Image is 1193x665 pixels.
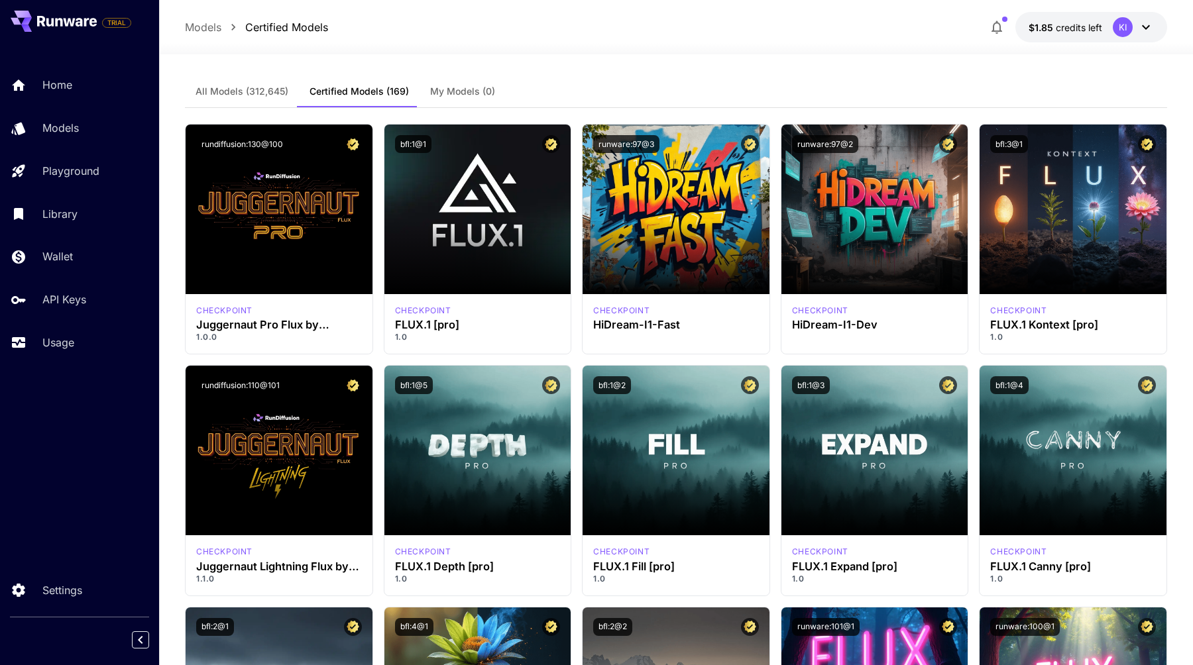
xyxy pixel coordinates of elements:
[741,376,759,394] button: Certified Model – Vetted for best performance and includes a commercial license.
[990,573,1156,585] p: 1.0
[344,376,362,394] button: Certified Model – Vetted for best performance and includes a commercial license.
[42,163,99,179] p: Playground
[990,135,1028,153] button: bfl:3@1
[102,15,131,30] span: Add your payment card to enable full platform functionality.
[196,560,362,573] h3: Juggernaut Lightning Flux by RunDiffusion
[593,305,650,317] div: HiDream Fast
[593,573,759,585] p: 1.0
[990,618,1060,636] button: runware:100@1
[990,305,1047,317] div: FLUX.1 Kontext [pro]
[593,560,759,573] h3: FLUX.1 Fill [pro]
[1113,17,1133,37] div: KI
[196,376,285,394] button: rundiffusion:110@101
[196,305,253,317] p: checkpoint
[542,376,560,394] button: Certified Model – Vetted for best performance and includes a commercial license.
[395,546,451,558] div: fluxpro
[395,573,561,585] p: 1.0
[990,305,1047,317] p: checkpoint
[185,19,328,35] nav: breadcrumb
[395,560,561,573] h3: FLUX.1 Depth [pro]
[593,546,650,558] div: fluxpro
[196,319,362,331] h3: Juggernaut Pro Flux by RunDiffusion
[42,120,79,136] p: Models
[990,376,1029,394] button: bfl:1@4
[792,319,958,331] h3: HiDream-I1-Dev
[593,546,650,558] p: checkpoint
[132,631,149,648] button: Collapse sidebar
[196,546,253,558] div: FLUX.1 D
[185,19,221,35] a: Models
[395,319,561,331] h3: FLUX.1 [pro]
[196,546,253,558] p: checkpoint
[142,628,159,652] div: Collapse sidebar
[196,305,253,317] div: FLUX.1 D
[196,85,288,97] span: All Models (312,645)
[395,618,433,636] button: bfl:4@1
[430,85,495,97] span: My Models (0)
[1029,22,1056,33] span: $1.85
[42,77,72,93] p: Home
[990,560,1156,573] h3: FLUX.1 Canny [pro]
[593,376,631,394] button: bfl:1@2
[593,618,632,636] button: bfl:2@2
[1138,135,1156,153] button: Certified Model – Vetted for best performance and includes a commercial license.
[310,85,409,97] span: Certified Models (169)
[1015,12,1167,42] button: $1.8526KI
[344,135,362,153] button: Certified Model – Vetted for best performance and includes a commercial license.
[196,573,362,585] p: 1.1.0
[196,618,234,636] button: bfl:2@1
[593,305,650,317] p: checkpoint
[196,135,288,153] button: rundiffusion:130@100
[990,546,1047,558] div: fluxpro
[939,376,957,394] button: Certified Model – Vetted for best performance and includes a commercial license.
[792,618,860,636] button: runware:101@1
[395,331,561,343] p: 1.0
[792,376,830,394] button: bfl:1@3
[42,334,74,350] p: Usage
[196,331,362,343] p: 1.0.0
[42,582,82,598] p: Settings
[990,331,1156,343] p: 1.0
[741,618,759,636] button: Certified Model – Vetted for best performance and includes a commercial license.
[245,19,328,35] a: Certified Models
[395,376,433,394] button: bfl:1@5
[395,135,431,153] button: bfl:1@1
[593,319,759,331] h3: HiDream-I1-Fast
[42,248,73,264] p: Wallet
[542,618,560,636] button: Certified Model – Vetted for best performance and includes a commercial license.
[593,135,659,153] button: runware:97@3
[990,546,1047,558] p: checkpoint
[792,546,848,558] p: checkpoint
[792,135,858,153] button: runware:97@2
[344,618,362,636] button: Certified Model – Vetted for best performance and includes a commercial license.
[990,319,1156,331] h3: FLUX.1 Kontext [pro]
[1138,376,1156,394] button: Certified Model – Vetted for best performance and includes a commercial license.
[792,546,848,558] div: fluxpro
[395,305,451,317] p: checkpoint
[42,291,86,307] p: API Keys
[939,135,957,153] button: Certified Model – Vetted for best performance and includes a commercial license.
[792,560,958,573] h3: FLUX.1 Expand [pro]
[542,135,560,153] button: Certified Model – Vetted for best performance and includes a commercial license.
[103,18,131,28] span: TRIAL
[42,206,78,222] p: Library
[1029,21,1102,34] div: $1.8526
[741,135,759,153] button: Certified Model – Vetted for best performance and includes a commercial license.
[792,573,958,585] p: 1.0
[1056,22,1102,33] span: credits left
[792,305,848,317] div: HiDream Dev
[792,305,848,317] p: checkpoint
[395,546,451,558] p: checkpoint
